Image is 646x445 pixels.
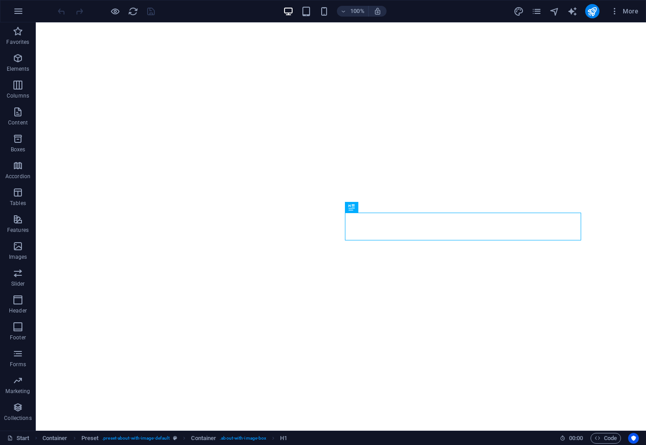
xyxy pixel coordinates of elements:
[220,433,266,444] span: . about-with-image-box
[567,6,578,17] i: AI Writer
[102,433,170,444] span: . preset-about-with-image-default
[10,334,26,341] p: Footer
[567,6,578,17] button: text_generator
[591,433,621,444] button: Code
[6,39,29,46] p: Favorites
[587,6,597,17] i: Publish
[128,6,138,17] i: Reload page
[5,173,30,180] p: Accordion
[607,4,642,18] button: More
[585,4,599,18] button: publish
[514,6,524,17] button: design
[549,6,560,17] i: Navigator
[7,92,29,99] p: Columns
[350,6,365,17] h6: 100%
[514,6,524,17] i: Design (Ctrl+Alt+Y)
[569,433,583,444] span: 00 00
[374,7,382,15] i: On resize automatically adjust zoom level to fit chosen device.
[575,435,577,441] span: :
[9,307,27,314] p: Header
[191,433,216,444] span: Click to select. Double-click to edit
[173,436,177,441] i: This element is a customizable preset
[337,6,369,17] button: 100%
[610,7,638,16] span: More
[560,433,583,444] h6: Session time
[628,433,639,444] button: Usercentrics
[9,253,27,261] p: Images
[531,6,542,17] button: pages
[7,65,30,73] p: Elements
[42,433,68,444] span: Click to select. Double-click to edit
[549,6,560,17] button: navigator
[531,6,542,17] i: Pages (Ctrl+Alt+S)
[11,146,25,153] p: Boxes
[10,200,26,207] p: Tables
[8,119,28,126] p: Content
[10,361,26,368] p: Forms
[7,227,29,234] p: Features
[42,433,288,444] nav: breadcrumb
[4,415,31,422] p: Collections
[127,6,138,17] button: reload
[280,433,287,444] span: Click to select. Double-click to edit
[7,433,30,444] a: Click to cancel selection. Double-click to open Pages
[11,280,25,287] p: Slider
[81,433,99,444] span: Click to select. Double-click to edit
[5,388,30,395] p: Marketing
[595,433,617,444] span: Code
[110,6,120,17] button: Click here to leave preview mode and continue editing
